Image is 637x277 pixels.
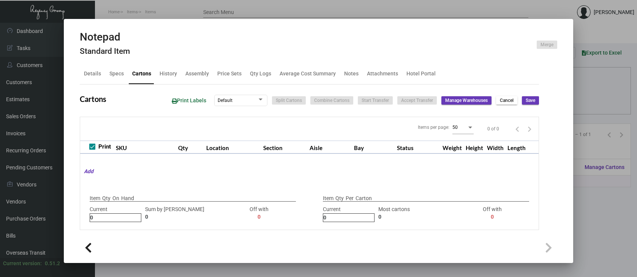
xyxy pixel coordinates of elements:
[523,123,536,135] button: Next page
[166,94,212,108] button: Print Labels
[80,94,106,103] h2: Cartons
[80,31,130,44] h2: Notepad
[496,96,517,105] button: Cancel
[185,70,209,78] div: Assembly
[485,141,506,154] th: Width
[109,70,124,78] div: Specs
[90,194,100,202] p: Item
[401,97,433,104] span: Accept Transfer
[378,205,463,222] div: Most cartons
[204,141,261,154] th: Location
[358,96,393,105] button: Start Transfer
[261,141,308,154] th: Section
[487,125,499,132] div: 0 of 0
[280,70,336,78] div: Average Cost Summary
[466,205,518,222] div: Off with
[310,96,353,105] button: Combine Cartons
[176,141,205,154] th: Qty
[172,97,206,103] span: Print Labels
[112,194,119,202] p: On
[114,141,176,154] th: SKU
[506,141,528,154] th: Length
[362,97,389,104] span: Start Transfer
[344,70,359,78] div: Notes
[84,70,101,78] div: Details
[3,260,42,268] div: Current version:
[445,97,488,104] span: Manage Warehouses
[250,70,271,78] div: Qty Logs
[464,141,485,154] th: Height
[500,97,514,104] span: Cancel
[80,167,93,175] mat-hint: Add
[395,141,441,154] th: Status
[217,70,242,78] div: Price Sets
[367,70,398,78] div: Attachments
[102,194,111,202] p: Qty
[441,141,464,154] th: Weight
[90,205,141,222] div: Current
[526,97,535,104] span: Save
[397,96,437,105] button: Accept Transfer
[406,70,436,78] div: Hotel Portal
[323,205,375,222] div: Current
[314,97,349,104] span: Combine Cartons
[352,141,395,154] th: Bay
[356,194,372,202] p: Carton
[335,194,344,202] p: Qty
[346,194,354,202] p: Per
[452,125,458,130] span: 50
[234,205,285,222] div: Off with
[218,98,232,103] span: Default
[308,141,352,154] th: Aisle
[441,96,492,105] button: Manage Warehouses
[272,96,306,105] button: Split Cartons
[160,70,177,78] div: History
[418,124,449,131] div: Items per page:
[522,96,539,105] button: Save
[537,41,557,49] button: Merge
[145,205,230,222] div: Sum by [PERSON_NAME]
[98,142,111,151] span: Print
[132,70,151,78] div: Cartons
[45,260,60,268] div: 0.51.2
[80,47,130,56] h4: Standard Item
[541,42,553,48] span: Merge
[276,97,302,104] span: Split Cartons
[121,194,134,202] p: Hand
[323,194,334,202] p: Item
[511,123,523,135] button: Previous page
[452,124,474,130] mat-select: Items per page:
